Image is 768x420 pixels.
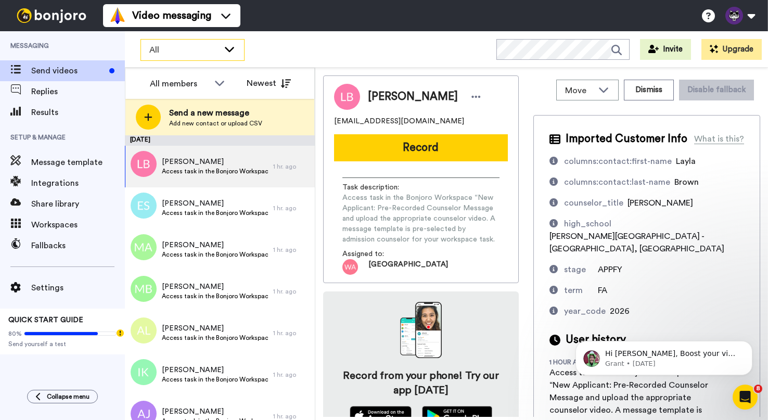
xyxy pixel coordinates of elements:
[400,302,442,358] img: download
[45,40,180,49] p: Message from Grant, sent 1w ago
[334,116,464,126] span: [EMAIL_ADDRESS][DOMAIN_NAME]
[31,219,125,231] span: Workspaces
[565,84,593,97] span: Move
[564,284,583,297] div: term
[564,218,611,230] div: high_school
[12,8,91,23] img: bj-logo-header-white.svg
[342,259,358,275] img: wa.png
[31,156,125,169] span: Message template
[162,365,268,375] span: [PERSON_NAME]
[273,162,310,171] div: 1 hr. ago
[694,133,744,145] div: What is this?
[162,167,268,175] span: Access task in the Bonjoro Workspace “New Applicant: Pre-Recorded Counselor Message and upload th...
[162,292,268,300] span: Access task in the Bonjoro Workspace “New Applicant: Pre-Recorded Counselor Message and upload th...
[342,182,415,193] span: Task description :
[628,199,693,207] span: [PERSON_NAME]
[131,276,157,302] img: mb.png
[162,198,268,209] span: [PERSON_NAME]
[564,263,586,276] div: stage
[162,240,268,250] span: [PERSON_NAME]
[31,282,125,294] span: Settings
[368,89,458,105] span: [PERSON_NAME]
[674,178,699,186] span: Brown
[342,193,500,245] span: Access task in the Bonjoro Workspace “New Applicant: Pre-Recorded Counselor Message and upload th...
[564,176,670,188] div: columns:contact:last-name
[149,44,219,56] span: All
[679,80,754,100] button: Disable fallback
[27,390,98,403] button: Collapse menu
[31,85,125,98] span: Replies
[131,359,157,385] img: ik.png
[273,287,310,296] div: 1 hr. ago
[47,392,89,401] span: Collapse menu
[334,134,508,161] button: Record
[598,265,622,274] span: APPFY
[31,198,125,210] span: Share library
[132,8,211,23] span: Video messaging
[125,135,315,146] div: [DATE]
[624,80,674,100] button: Dismiss
[131,234,157,260] img: ma.png
[162,250,268,259] span: Access task in the Bonjoro Workspace “New Applicant: Pre-Recorded Counselor Message and upload th...
[31,177,125,189] span: Integrations
[162,282,268,292] span: [PERSON_NAME]
[640,39,691,60] button: Invite
[31,65,105,77] span: Send videos
[131,151,157,177] img: lb.png
[8,316,83,324] span: QUICK START GUIDE
[273,204,310,212] div: 1 hr. ago
[169,119,262,128] span: Add new contact or upload CSV
[109,7,126,24] img: vm-color.svg
[162,334,268,342] span: Access task in the Bonjoro Workspace “New Applicant: Pre-Recorded Counselor Message and upload th...
[598,286,607,295] span: FA
[564,155,672,168] div: columns:contact:first-name
[273,246,310,254] div: 1 hr. ago
[31,106,125,119] span: Results
[131,193,157,219] img: es.png
[564,305,606,317] div: year_code
[162,375,268,384] span: Access task in the Bonjoro Workspace “New Applicant: Pre-Recorded Counselor Message and upload th...
[8,329,22,338] span: 80%
[162,323,268,334] span: [PERSON_NAME]
[368,259,448,275] span: [GEOGRAPHIC_DATA]
[334,84,360,110] img: Image of Layla Brown
[754,385,762,393] span: 8
[342,249,415,259] span: Assigned to:
[564,197,623,209] div: counselor_title
[549,232,724,253] span: [PERSON_NAME][GEOGRAPHIC_DATA] - [GEOGRAPHIC_DATA], [GEOGRAPHIC_DATA]
[733,385,758,410] iframe: Intercom live chat
[566,131,687,147] span: Imported Customer Info
[610,307,630,315] span: 2026
[45,30,178,132] span: Hi [PERSON_NAME], Boost your view rates with automatic re-sends of unviewed messages! We've just ...
[239,73,299,94] button: Newest
[150,78,209,90] div: All members
[701,39,762,60] button: Upgrade
[116,328,125,338] div: Tooltip anchor
[162,157,268,167] span: [PERSON_NAME]
[31,239,125,252] span: Fallbacks
[131,317,157,343] img: al.png
[169,107,262,119] span: Send a new message
[8,340,117,348] span: Send yourself a test
[560,319,768,392] iframe: Intercom notifications message
[676,157,696,166] span: Layla
[162,406,268,417] span: [PERSON_NAME]
[549,358,617,366] div: 1 hour ago
[334,368,508,398] h4: Record from your phone! Try our app [DATE]
[273,371,310,379] div: 1 hr. ago
[273,329,310,337] div: 1 hr. ago
[162,209,268,217] span: Access task in the Bonjoro Workspace “New Applicant: Pre-Recorded Counselor Message and upload th...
